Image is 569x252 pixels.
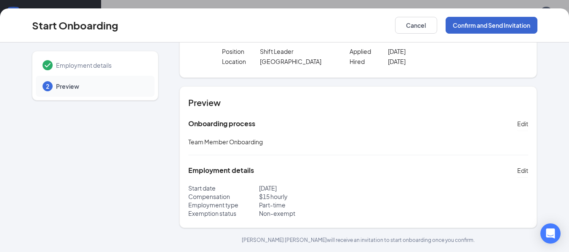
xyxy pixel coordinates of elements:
[222,57,260,66] p: Location
[188,184,259,192] p: Start date
[517,119,528,128] span: Edit
[259,209,358,218] p: Non-exempt
[188,138,263,146] span: Team Member Onboarding
[350,57,388,66] p: Hired
[179,236,537,244] p: [PERSON_NAME] [PERSON_NAME] will receive an invitation to start onboarding once you confirm.
[350,47,388,56] p: Applied
[188,97,529,109] h4: Preview
[188,166,254,175] h5: Employment details
[260,57,337,66] p: [GEOGRAPHIC_DATA]
[188,209,259,218] p: Exemption status
[517,164,528,177] button: Edit
[222,47,260,56] p: Position
[517,117,528,130] button: Edit
[188,201,259,209] p: Employment type
[395,17,437,34] button: Cancel
[259,184,358,192] p: [DATE]
[43,60,53,70] svg: Checkmark
[56,61,146,69] span: Employment details
[260,47,337,56] p: Shift Leader
[259,201,358,209] p: Part-time
[388,47,465,56] p: [DATE]
[540,223,561,244] div: Open Intercom Messenger
[259,192,358,201] p: $ 15 hourly
[388,57,465,66] p: [DATE]
[56,82,146,90] span: Preview
[446,17,537,34] button: Confirm and Send Invitation
[188,119,255,128] h5: Onboarding process
[188,192,259,201] p: Compensation
[32,18,118,32] h3: Start Onboarding
[517,166,528,175] span: Edit
[46,82,49,90] span: 2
